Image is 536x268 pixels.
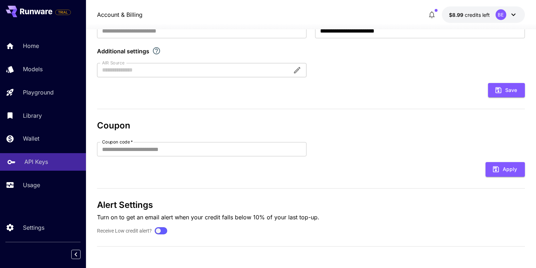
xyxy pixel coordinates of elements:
button: $8.98842BE [442,6,525,23]
h3: Coupon [97,121,525,131]
span: $8.99 [449,12,465,18]
span: TRIAL [55,10,71,15]
label: AIR Source [102,60,124,66]
h3: Alert Settings [97,200,525,210]
p: Models [23,65,43,73]
button: Collapse sidebar [71,250,81,259]
label: Receive Low credit alert? [97,227,152,235]
nav: breadcrumb [97,10,143,19]
p: Usage [23,181,40,189]
span: credits left [465,12,490,18]
div: Collapse sidebar [77,248,86,261]
button: Apply [486,162,525,177]
p: Turn on to get an email alert when your credit falls below 10% of your last top-up. [97,213,525,221]
svg: Explore additional customization settings [152,47,161,55]
label: Coupon code [102,139,133,145]
div: $8.98842 [449,11,490,19]
p: Settings [23,223,44,232]
p: Home [23,42,39,50]
p: Library [23,111,42,120]
a: Account & Billing [97,10,143,19]
p: API Keys [24,157,48,166]
span: Add your payment card to enable full platform functionality. [55,8,71,16]
p: Playground [23,88,54,97]
p: Additional settings [97,47,149,55]
button: Save [488,83,525,98]
div: BE [496,9,506,20]
p: Wallet [23,134,39,143]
